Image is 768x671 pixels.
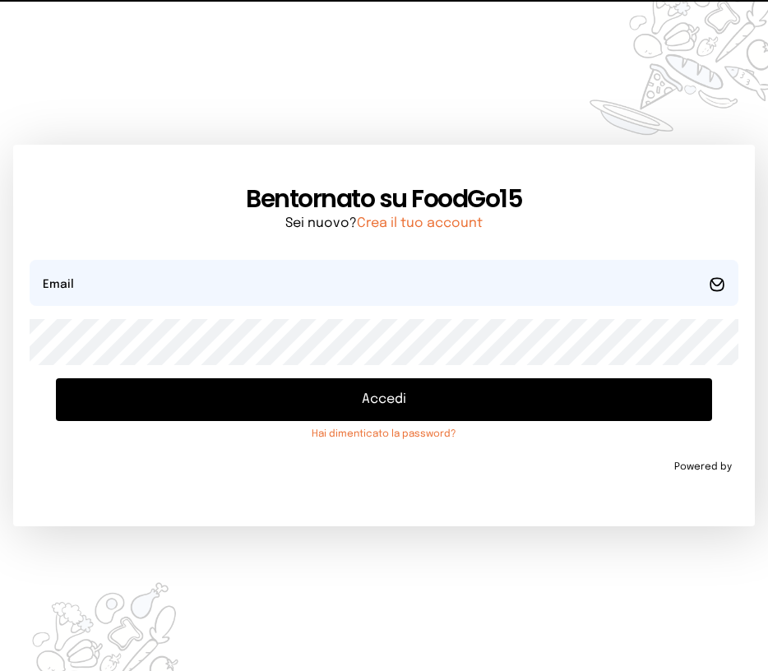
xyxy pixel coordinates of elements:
a: Crea il tuo account [357,216,483,230]
a: Hai dimenticato la password? [56,428,712,441]
p: Sei nuovo? [30,214,738,234]
h1: Bentornato su FoodGo15 [30,184,738,214]
span: Powered by [674,460,732,474]
button: Accedi [56,378,712,421]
